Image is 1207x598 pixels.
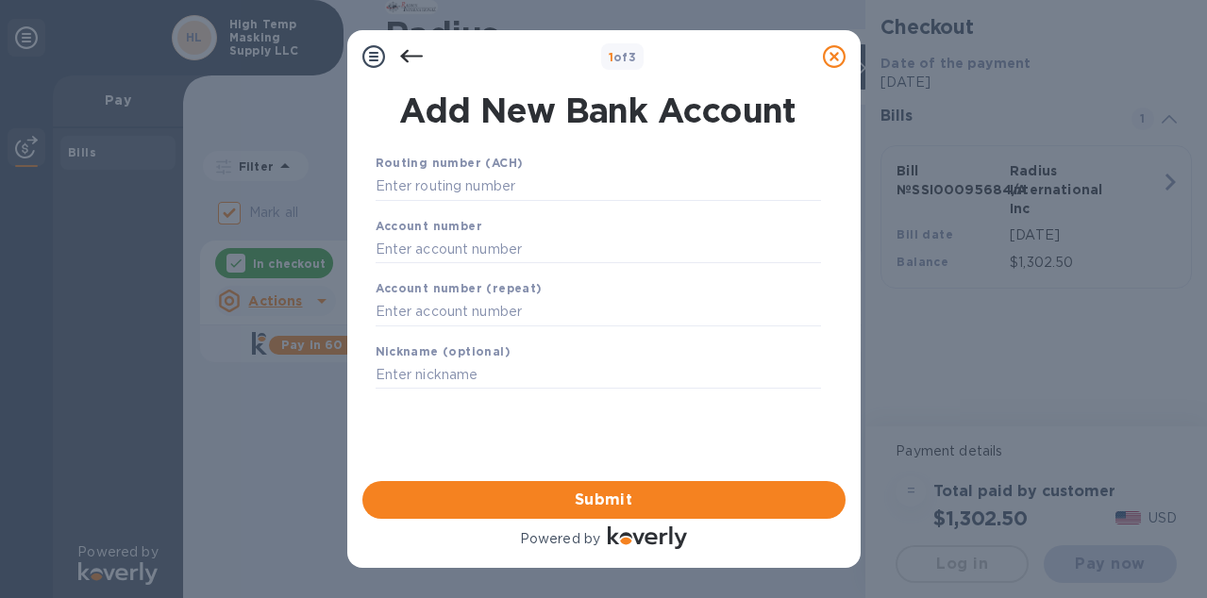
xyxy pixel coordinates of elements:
[376,344,511,358] b: Nickname (optional)
[376,156,524,170] b: Routing number (ACH)
[608,526,687,549] img: Logo
[362,481,846,519] button: Submit
[377,489,830,511] span: Submit
[376,219,483,233] b: Account number
[520,529,600,549] p: Powered by
[376,298,821,326] input: Enter account number
[364,91,832,130] h1: Add New Bank Account
[376,235,821,263] input: Enter account number
[376,281,543,295] b: Account number (repeat)
[609,50,637,64] b: of 3
[609,50,613,64] span: 1
[376,361,821,390] input: Enter nickname
[376,173,821,201] input: Enter routing number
